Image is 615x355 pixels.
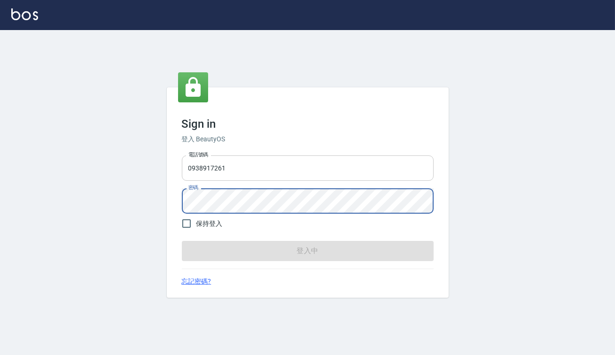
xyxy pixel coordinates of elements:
a: 忘記密碼? [182,277,211,286]
label: 密碼 [188,184,198,191]
h3: Sign in [182,117,434,131]
img: Logo [11,8,38,20]
label: 電話號碼 [188,151,208,158]
span: 保持登入 [196,219,223,229]
h6: 登入 BeautyOS [182,134,434,144]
